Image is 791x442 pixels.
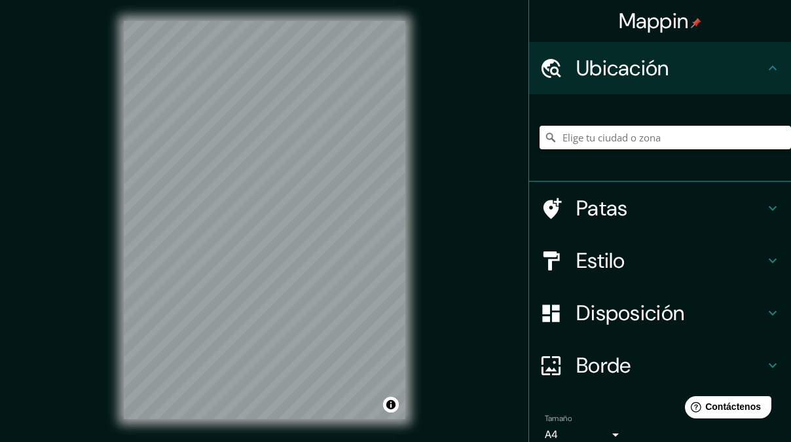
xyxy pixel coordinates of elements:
[124,21,405,419] canvas: Mapa
[383,397,399,413] button: Activar o desactivar atribución
[540,126,791,149] input: Elige tu ciudad o zona
[576,352,631,379] font: Borde
[529,234,791,287] div: Estilo
[576,299,684,327] font: Disposición
[529,287,791,339] div: Disposición
[576,247,625,274] font: Estilo
[691,18,701,28] img: pin-icon.png
[529,182,791,234] div: Patas
[529,42,791,94] div: Ubicación
[545,428,558,441] font: A4
[619,7,689,35] font: Mappin
[674,391,777,428] iframe: Lanzador de widgets de ayuda
[576,194,628,222] font: Patas
[576,54,669,82] font: Ubicación
[545,413,572,424] font: Tamaño
[529,339,791,392] div: Borde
